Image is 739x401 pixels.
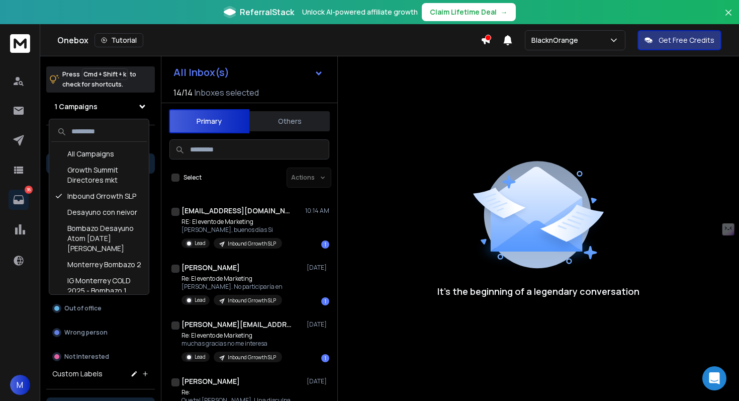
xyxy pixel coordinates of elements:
h1: All Inbox(s) [173,67,229,77]
h1: [EMAIL_ADDRESS][DOMAIN_NAME] [181,206,292,216]
p: [PERSON_NAME]. No participaría en [181,283,283,291]
p: 36 [25,186,33,194]
div: Bombazo Desayuno Atom [DATE][PERSON_NAME] [51,220,147,257]
div: Growth Summit Directores mkt [51,162,147,188]
p: It’s the beginning of a legendary conversation [437,284,639,298]
p: Press to check for shortcuts. [62,69,136,90]
p: Lead [195,296,206,304]
button: Claim Lifetime Deal [422,3,516,21]
button: Others [249,110,330,132]
div: Desayuno con neivor [51,204,147,220]
p: Inbound Grrowth SLP [228,354,276,361]
span: ReferralStack [240,6,294,18]
p: Re: El evento de Marketing [181,332,282,340]
div: Onebox [57,33,481,47]
p: Lead [195,353,206,361]
div: Open Intercom Messenger [702,366,726,390]
p: 10:14 AM [305,207,329,215]
span: M [10,375,30,395]
span: Cmd + Shift + k [82,68,128,80]
p: Not Interested [64,353,109,361]
h1: 1 Campaigns [54,102,98,112]
button: Tutorial [95,33,143,47]
p: Inbound Grrowth SLP [228,240,276,248]
div: 1 [321,240,329,249]
div: Monterrey Bombazo 2 [51,257,147,273]
div: 1 [321,354,329,362]
p: Re: El evento de Marketing [181,275,283,283]
p: Unlock AI-powered affiliate growth [302,7,418,17]
div: IG Monterrey COLD 2025 - Bombazo 1 [51,273,147,299]
p: RE: El evento de Marketing [181,218,282,226]
span: 14 / 14 [173,87,193,99]
div: Inbound Grrowth SLP [51,188,147,204]
h3: Custom Labels [52,369,103,379]
p: [DATE] [307,377,329,385]
h1: [PERSON_NAME] [181,263,240,273]
p: Out of office [64,304,102,312]
h3: Filters [46,133,155,147]
p: Get Free Credits [659,35,714,45]
p: Inbound Grrowth SLP [228,297,276,304]
button: Close banner [722,6,735,30]
span: → [501,7,508,17]
p: [DATE] [307,264,329,272]
p: muchas gracias no me interesa [181,340,282,348]
div: 1 [321,297,329,305]
h1: [PERSON_NAME] [181,376,240,386]
h3: Inboxes selected [195,87,259,99]
p: Wrong person [64,329,108,337]
p: Lead [195,239,206,247]
p: Re: [181,388,291,396]
p: BlacknOrange [531,35,582,45]
h1: [PERSON_NAME][EMAIL_ADDRESS][PERSON_NAME][DOMAIN_NAME] [181,319,292,330]
p: [DATE] [307,320,329,329]
button: Primary [169,109,249,133]
label: Select [183,174,202,182]
div: All Campaigns [51,146,147,162]
p: [PERSON_NAME], buenos días Si [181,226,282,234]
